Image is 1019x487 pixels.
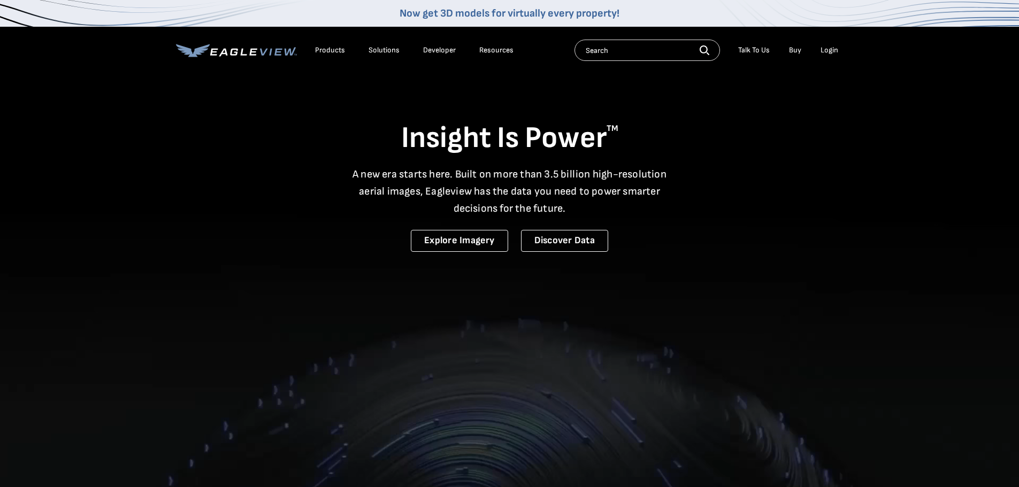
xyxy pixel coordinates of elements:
a: Developer [423,45,456,55]
sup: TM [607,123,618,134]
h1: Insight Is Power [176,120,844,157]
input: Search [574,40,720,61]
a: Explore Imagery [411,230,508,252]
a: Buy [789,45,801,55]
p: A new era starts here. Built on more than 3.5 billion high-resolution aerial images, Eagleview ha... [346,166,673,217]
a: Now get 3D models for virtually every property! [400,7,619,20]
a: Discover Data [521,230,608,252]
div: Resources [479,45,514,55]
div: Products [315,45,345,55]
div: Talk To Us [738,45,770,55]
div: Login [821,45,838,55]
div: Solutions [369,45,400,55]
